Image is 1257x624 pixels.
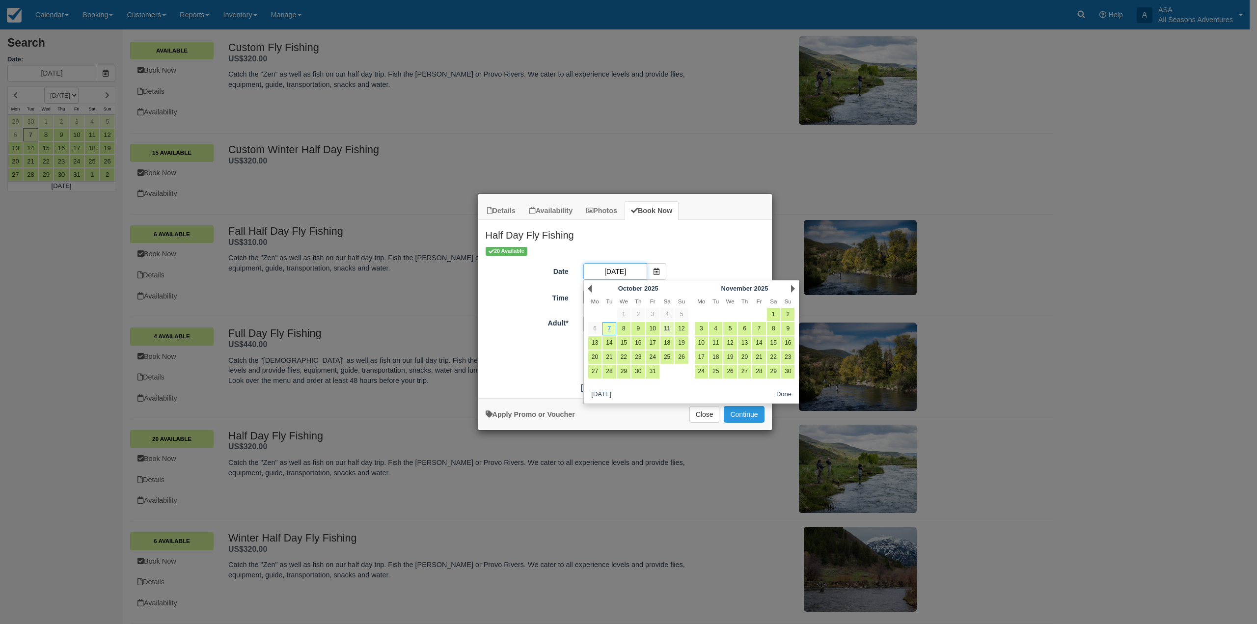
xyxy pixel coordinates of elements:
[602,351,616,364] a: 21
[791,285,795,293] a: Next
[723,336,737,350] a: 12
[646,308,659,321] a: 3
[631,308,645,321] a: 2
[709,322,722,335] a: 4
[618,285,643,292] span: October
[767,351,780,364] a: 22
[631,336,645,350] a: 16
[588,365,601,378] a: 27
[752,336,765,350] a: 14
[602,322,616,335] a: 7
[660,308,674,321] a: 4
[752,322,765,335] a: 7
[721,285,752,292] span: November
[588,285,592,293] a: Prev
[660,336,674,350] a: 18
[581,382,607,392] span: [DATE]
[772,389,795,401] button: Done
[767,365,780,378] a: 29
[617,322,630,335] a: 8
[660,322,674,335] a: 11
[754,285,768,292] span: 2025
[646,351,659,364] a: 24
[709,336,722,350] a: 11
[635,298,642,304] span: Thursday
[617,308,630,321] a: 1
[580,201,624,220] a: Photos
[617,351,630,364] a: 22
[695,365,708,378] a: 24
[606,298,612,304] span: Tuesday
[781,365,794,378] a: 30
[486,247,527,255] span: 20 Available
[588,336,601,350] a: 13
[675,336,688,350] a: 19
[617,365,630,378] a: 29
[695,336,708,350] a: 10
[724,406,764,423] button: Add to Booking
[752,351,765,364] a: 21
[617,336,630,350] a: 15
[695,322,708,335] a: 3
[675,322,688,335] a: 12
[726,298,734,304] span: Wednesday
[738,336,751,350] a: 13
[591,298,599,304] span: Monday
[781,351,794,364] a: 23
[781,308,794,321] a: 2
[478,263,576,277] label: Date
[646,365,659,378] a: 31
[602,365,616,378] a: 28
[646,336,659,350] a: 17
[644,285,658,292] span: 2025
[752,365,765,378] a: 28
[631,365,645,378] a: 30
[741,298,748,304] span: Thursday
[781,336,794,350] a: 16
[767,336,780,350] a: 15
[602,336,616,350] a: 14
[620,298,628,304] span: Wednesday
[697,298,705,304] span: Monday
[478,220,772,245] h2: Half Day Fly Fishing
[631,322,645,335] a: 9
[678,298,685,304] span: Sunday
[650,298,656,304] span: Friday
[781,322,794,335] a: 9
[588,351,601,364] a: 20
[689,406,720,423] button: Close
[723,322,737,335] a: 5
[675,308,688,321] a: 5
[738,365,751,378] a: 27
[785,298,792,304] span: Sunday
[712,298,719,304] span: Tuesday
[663,298,670,304] span: Saturday
[660,351,674,364] a: 25
[767,322,780,335] a: 8
[486,410,575,418] a: Apply Voucher
[481,201,522,220] a: Details
[646,322,659,335] a: 10
[588,322,601,335] a: 6
[709,365,722,378] a: 25
[588,389,615,401] button: [DATE]
[631,351,645,364] a: 23
[478,290,576,303] label: Time
[478,220,772,393] div: Item Modal
[675,351,688,364] a: 26
[767,308,780,321] a: 1
[478,381,772,394] div: :
[738,322,751,335] a: 6
[523,201,579,220] a: Availability
[756,298,762,304] span: Friday
[478,315,576,328] label: Adult*
[625,201,679,220] a: Book Now
[723,351,737,364] a: 19
[770,298,777,304] span: Saturday
[709,351,722,364] a: 18
[723,365,737,378] a: 26
[695,351,708,364] a: 17
[738,351,751,364] a: 20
